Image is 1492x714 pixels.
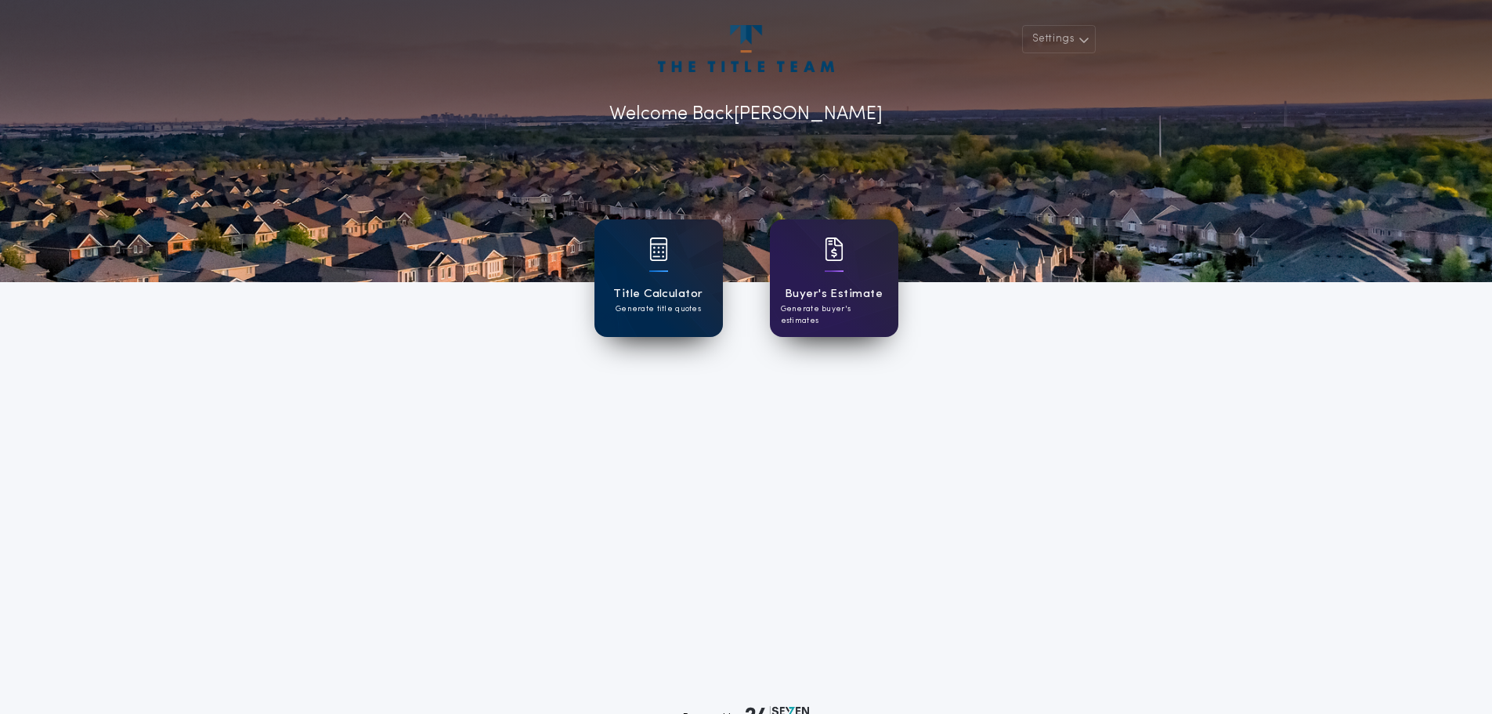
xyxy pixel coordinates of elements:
p: Generate buyer's estimates [781,303,887,327]
p: Generate title quotes [616,303,701,315]
img: account-logo [658,25,833,72]
h1: Buyer's Estimate [785,285,883,303]
h1: Title Calculator [613,285,703,303]
img: card icon [825,237,844,261]
p: Welcome Back [PERSON_NAME] [609,100,883,129]
button: Settings [1022,25,1096,53]
img: card icon [649,237,668,261]
a: card iconBuyer's EstimateGenerate buyer's estimates [770,219,898,337]
a: card iconTitle CalculatorGenerate title quotes [594,219,723,337]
